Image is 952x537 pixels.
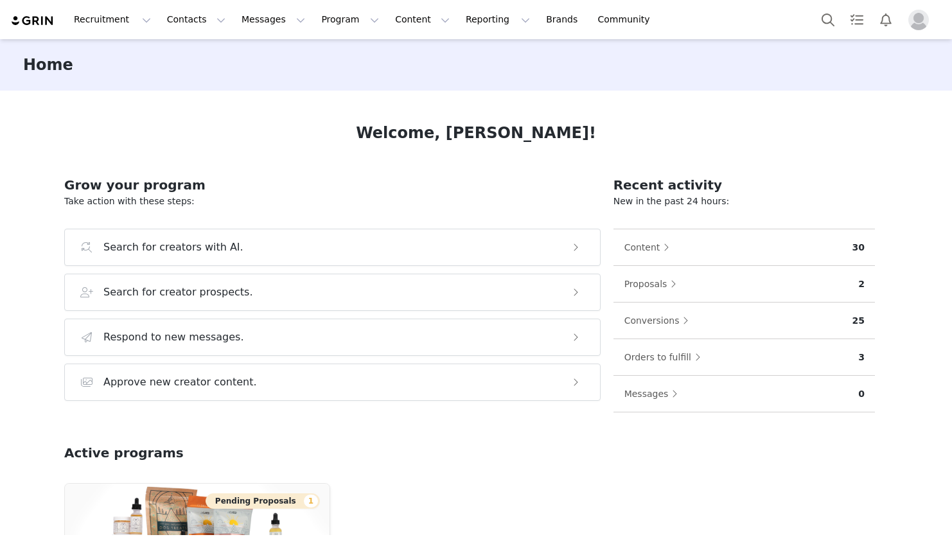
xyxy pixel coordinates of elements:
[624,310,696,331] button: Conversions
[10,15,55,27] img: grin logo
[908,10,929,30] img: placeholder-profile.jpg
[313,5,387,34] button: Program
[64,274,601,311] button: Search for creator prospects.
[206,493,320,509] button: Pending Proposals1
[624,347,707,367] button: Orders to fulfill
[387,5,457,34] button: Content
[590,5,664,34] a: Community
[872,5,900,34] button: Notifications
[103,374,257,390] h3: Approve new creator content.
[64,364,601,401] button: Approve new creator content.
[538,5,589,34] a: Brands
[613,195,875,208] p: New in the past 24 hours:
[159,5,233,34] button: Contacts
[103,285,253,300] h3: Search for creator prospects.
[624,237,676,258] button: Content
[624,383,685,404] button: Messages
[64,443,184,462] h2: Active programs
[858,351,865,364] p: 3
[613,175,875,195] h2: Recent activity
[23,53,73,76] h3: Home
[858,387,865,401] p: 0
[852,314,865,328] p: 25
[852,241,865,254] p: 30
[64,195,601,208] p: Take action with these steps:
[103,240,243,255] h3: Search for creators with AI.
[843,5,871,34] a: Tasks
[356,121,596,145] h1: Welcome, [PERSON_NAME]!
[234,5,313,34] button: Messages
[901,10,942,30] button: Profile
[103,330,244,345] h3: Respond to new messages.
[64,229,601,266] button: Search for creators with AI.
[66,5,159,34] button: Recruitment
[64,319,601,356] button: Respond to new messages.
[624,274,683,294] button: Proposals
[814,5,842,34] button: Search
[64,175,601,195] h2: Grow your program
[858,277,865,291] p: 2
[458,5,538,34] button: Reporting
